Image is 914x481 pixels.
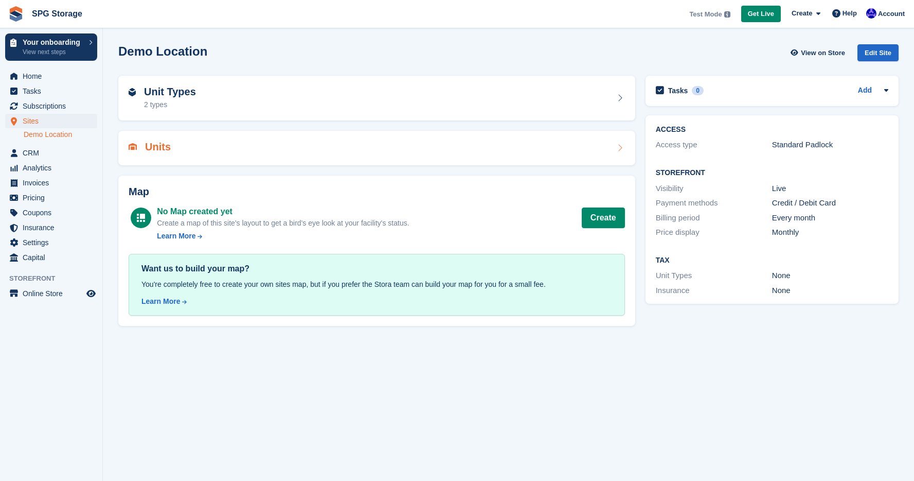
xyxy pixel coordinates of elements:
div: Standard Padlock [772,139,888,151]
span: Home [23,69,84,83]
a: Edit Site [857,44,899,65]
a: Your onboarding View next steps [5,33,97,61]
div: None [772,270,888,282]
span: Online Store [23,286,84,301]
a: menu [5,286,97,301]
span: Subscriptions [23,99,84,113]
a: Learn More [141,296,612,307]
span: View on Store [801,48,845,58]
a: Units [118,131,635,165]
div: Create a map of this site's layout to get a bird's eye look at your facility's status. [157,218,409,229]
a: menu [5,205,97,220]
div: Access type [656,139,772,151]
div: Want us to build your map? [141,263,612,275]
h2: ACCESS [656,126,888,134]
div: Credit / Debit Card [772,197,888,209]
span: CRM [23,146,84,160]
div: Monthly [772,227,888,238]
span: Test Mode [689,9,722,20]
a: menu [5,99,97,113]
span: Get Live [748,9,774,19]
p: Your onboarding [23,39,84,46]
a: menu [5,146,97,160]
img: map-icn-white-8b231986280072e83805622d3debb4903e2986e43859118e7b4002611c8ef794.svg [137,214,145,222]
h2: Tasks [668,86,688,95]
h2: Demo Location [118,44,207,58]
div: Payment methods [656,197,772,209]
span: Insurance [23,220,84,235]
div: Edit Site [857,44,899,61]
a: Get Live [741,6,781,23]
span: Capital [23,250,84,265]
span: Help [843,8,857,19]
h2: Unit Types [144,86,196,98]
a: View on Store [789,44,849,61]
h2: Map [129,186,625,198]
span: Settings [23,235,84,250]
div: Live [772,183,888,195]
div: Unit Types [656,270,772,282]
span: Sites [23,114,84,128]
a: Unit Types 2 types [118,76,635,121]
a: menu [5,114,97,128]
div: 0 [692,86,704,95]
a: Preview store [85,287,97,300]
h2: Tax [656,256,888,265]
img: Dominic Oldham [866,8,876,19]
span: Coupons [23,205,84,220]
a: menu [5,191,97,205]
div: Insurance [656,285,772,297]
div: Every month [772,212,888,224]
a: menu [5,161,97,175]
div: Learn More [141,296,180,307]
img: unit-type-icn-2b2737a686de81e16bb02015468b77c625bbabd49415b5ef34ead5e3b44a266d.svg [129,88,136,96]
div: Learn More [157,231,195,242]
div: None [772,285,888,297]
a: Learn More [157,231,409,242]
a: menu [5,176,97,190]
span: Invoices [23,176,84,190]
div: You're completely free to create your own sites map, but if you prefer the Stora team can build y... [141,279,612,290]
a: menu [5,84,97,98]
img: stora-icon-8386f47178a22dfd0bd8f6a31ec36ba5ce8667c1dd55bd0f319d3a0aa187defe.svg [8,6,24,22]
span: Account [878,9,905,19]
span: Create [792,8,812,19]
a: SPG Storage [28,5,86,22]
a: menu [5,69,97,83]
div: Visibility [656,183,772,195]
p: View next steps [23,47,84,57]
a: Demo Location [24,130,97,140]
div: 2 types [144,99,196,110]
button: Create [582,208,625,228]
a: menu [5,235,97,250]
a: menu [5,250,97,265]
a: Add [858,85,872,97]
h2: Storefront [656,169,888,177]
div: Price display [656,227,772,238]
span: Tasks [23,84,84,98]
span: Storefront [9,273,102,284]
span: Pricing [23,191,84,205]
img: icon-info-grey-7440780725fd019a000dd9b08b2336e03edf1995a4989e88bcd33f0948082b44.svg [724,11,730,18]
h2: Units [145,141,171,153]
a: menu [5,220,97,235]
img: unit-icn-7be61d7bf1b0ce9d3e12c5938cc71ed9869f7b940bace4675aadf7bd6d80202e.svg [129,143,137,150]
div: No Map created yet [157,205,409,218]
div: Billing period [656,212,772,224]
span: Analytics [23,161,84,175]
